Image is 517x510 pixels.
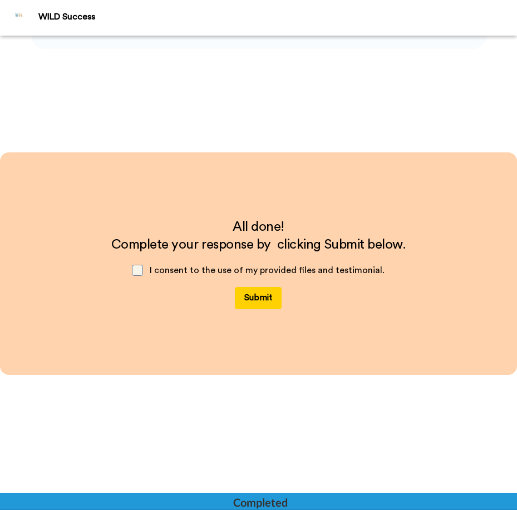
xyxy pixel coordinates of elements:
button: Submit [235,287,282,309]
div: Completed [233,494,287,510]
span: Complete your response by clicking Submit below. [111,238,406,251]
span: All done! [233,220,284,234]
img: Profile Image [6,4,33,31]
span: I consent to the use of my provided files and testimonial. [150,266,385,275]
div: WILD Success [38,12,516,22]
